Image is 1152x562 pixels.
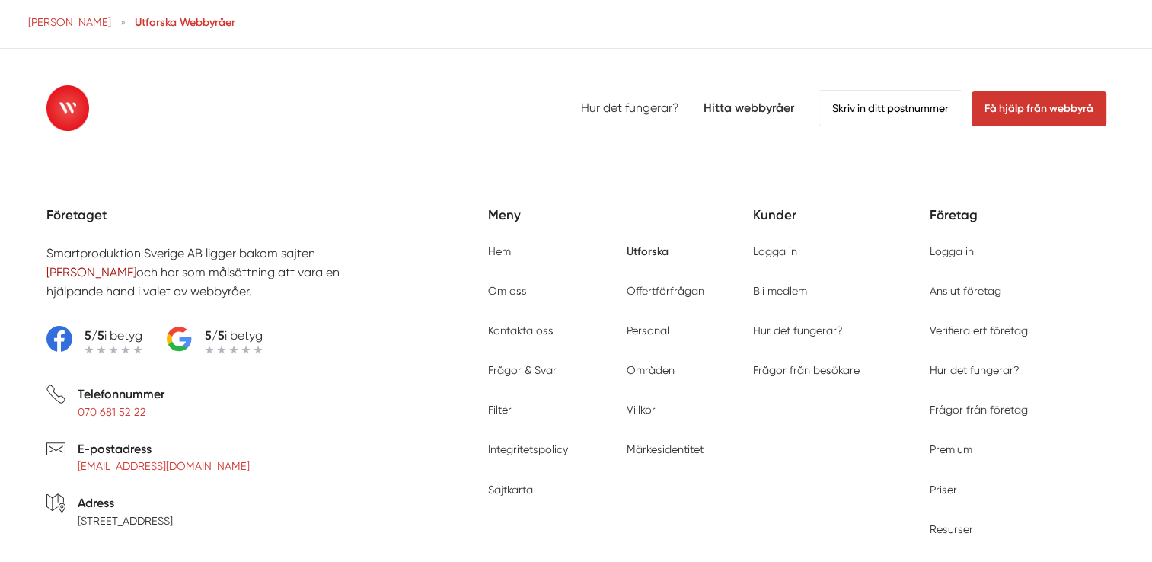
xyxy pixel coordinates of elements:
p: E-postadress [78,439,250,458]
nav: Breadcrumb [28,14,1125,30]
p: Telefonnummer [78,385,164,404]
a: [PERSON_NAME] [28,16,111,28]
a: Utforska [627,244,669,258]
p: i betyg [85,326,142,345]
span: Skriv in ditt postnummer [819,90,962,126]
a: 5/5i betyg [46,326,142,354]
h5: Företaget [46,205,488,244]
a: Logga in [753,245,797,257]
a: Anslut företag [930,285,1001,297]
a: Om oss [488,285,527,297]
p: Smartproduktion Sverige AB ligger bakom sajten och har som målsättning att vara en hjälpande hand... [46,244,388,302]
p: Adress [78,493,173,513]
h5: Meny [488,205,753,244]
a: Frågor från besökare [753,364,860,376]
a: Priser [930,484,957,496]
a: Områden [627,364,675,376]
a: Premium [930,443,972,455]
a: Resurser [930,523,973,535]
span: » [120,14,126,30]
span: Få hjälp från webbyrå [972,91,1106,126]
a: Villkor [627,404,656,416]
h5: Kunder [753,205,930,244]
a: Kontakta oss [488,324,554,337]
a: Personal [627,324,669,337]
a: Offertförfrågan [627,285,704,297]
a: Hitta webbyråer [704,101,794,115]
a: Hem [488,245,511,257]
a: 5/5i betyg [167,326,263,354]
a: Hur det fungerar? [581,101,679,115]
a: Frågor från företag [930,404,1028,416]
a: Utforska Webbyråer [135,15,235,29]
p: [STREET_ADDRESS] [78,513,173,528]
h5: Företag [930,205,1106,244]
a: Sajtkarta [488,484,533,496]
a: Hur det fungerar? [930,364,1020,376]
a: Märkesidentitet [627,443,704,455]
a: 070 681 52 22 [78,406,146,418]
strong: 5/5 [85,328,104,343]
p: i betyg [205,326,263,345]
a: Hur det fungerar? [753,324,843,337]
a: Logga in [930,245,974,257]
a: Frågor & Svar [488,364,557,376]
a: Bli medlem [753,285,807,297]
a: Verifiera ert företag [930,324,1028,337]
a: [EMAIL_ADDRESS][DOMAIN_NAME] [78,460,250,472]
a: Integritetspolicy [488,443,568,455]
svg: Telefon [46,385,65,404]
a: [PERSON_NAME] [46,265,136,279]
a: Filter [488,404,512,416]
img: Logotyp Alla Webbyråer [46,85,90,131]
strong: 5/5 [205,328,225,343]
